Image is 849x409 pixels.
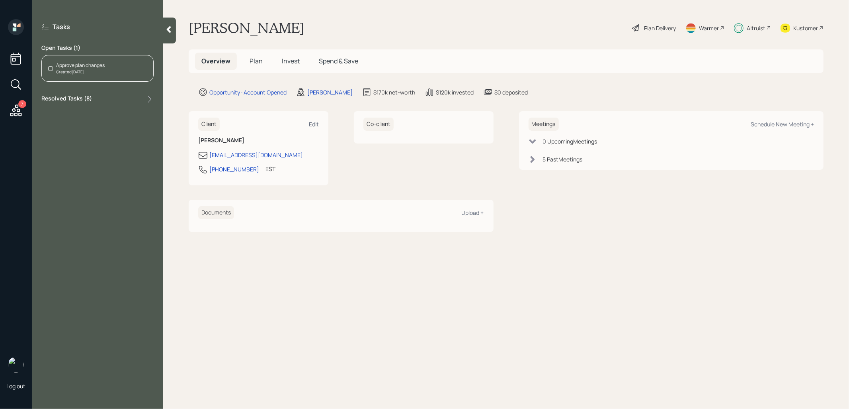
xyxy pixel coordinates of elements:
[363,118,394,131] h6: Co-client
[265,165,275,173] div: EST
[56,62,105,69] div: Approve plan changes
[198,206,234,219] h6: Documents
[751,120,814,128] div: Schedule New Meeting +
[56,69,105,75] div: Created [DATE]
[747,24,765,32] div: Altruist
[543,155,583,163] div: 5 Past Meeting s
[307,88,353,96] div: [PERSON_NAME]
[793,24,818,32] div: Kustomer
[462,209,484,216] div: Upload +
[6,382,25,390] div: Log out
[699,24,719,32] div: Warmer
[209,165,259,173] div: [PHONE_NUMBER]
[494,88,528,96] div: $0 deposited
[282,57,300,65] span: Invest
[309,120,319,128] div: Edit
[209,151,303,159] div: [EMAIL_ADDRESS][DOMAIN_NAME]
[41,44,154,52] label: Open Tasks ( 1 )
[373,88,415,96] div: $170k net-worth
[41,94,92,104] label: Resolved Tasks ( 8 )
[8,357,24,373] img: treva-nostdahl-headshot.png
[319,57,358,65] span: Spend & Save
[644,24,676,32] div: Plan Delivery
[436,88,474,96] div: $120k invested
[18,100,26,108] div: 7
[198,118,220,131] h6: Client
[53,22,70,31] label: Tasks
[543,137,597,146] div: 0 Upcoming Meeting s
[201,57,230,65] span: Overview
[250,57,263,65] span: Plan
[529,118,559,131] h6: Meetings
[198,137,319,144] h6: [PERSON_NAME]
[189,19,304,37] h1: [PERSON_NAME]
[209,88,287,96] div: Opportunity · Account Opened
